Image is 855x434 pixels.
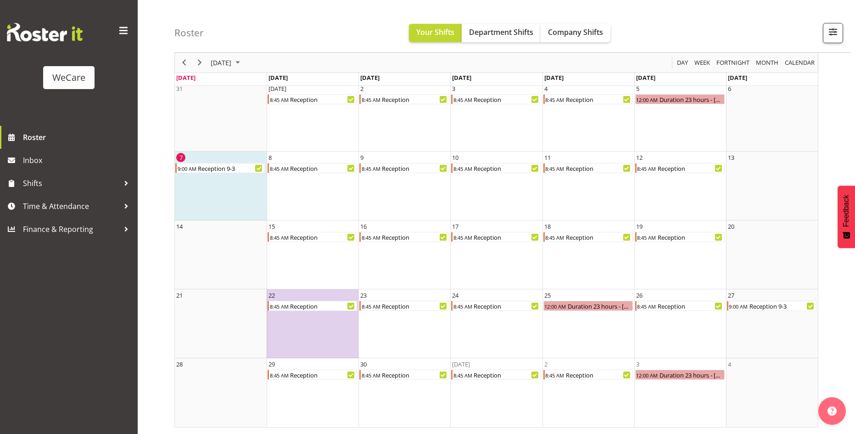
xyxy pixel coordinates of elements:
div: 18 [544,222,551,231]
div: 8:45 AM [361,370,381,379]
div: Reception Begin From Friday, September 26, 2025 at 8:45:00 AM GMT+12:00 Ends At Friday, September... [635,301,725,311]
div: 2 [544,360,548,369]
div: 8:45 AM [545,370,565,379]
span: Company Shifts [548,27,603,37]
div: 8:45 AM [361,301,381,310]
div: Reception Begin From Tuesday, September 9, 2025 at 8:45:00 AM GMT+12:00 Ends At Tuesday, Septembe... [359,163,449,173]
td: Monday, September 8, 2025 [267,152,358,220]
button: Your Shifts [409,24,462,42]
div: 24 [452,291,458,300]
div: 8:45 AM [453,95,473,104]
td: Monday, September 1, 2025 [267,83,358,152]
div: Reception Begin From Monday, September 15, 2025 at 8:45:00 AM GMT+12:00 Ends At Monday, September... [268,232,357,242]
div: 4 [544,84,548,93]
div: Reception Begin From Wednesday, October 1, 2025 at 8:45:00 AM GMT+13:00 Ends At Wednesday, Octobe... [451,370,541,380]
div: 5 [636,84,639,93]
div: 8:45 AM [453,232,473,242]
div: Reception [565,370,632,379]
span: Shifts [23,176,119,190]
td: Thursday, September 25, 2025 [542,289,634,358]
div: 8:45 AM [361,95,381,104]
div: Reception Begin From Thursday, September 4, 2025 at 8:45:00 AM GMT+12:00 Ends At Thursday, Septem... [543,94,633,104]
div: [DATE] [452,360,470,369]
td: Wednesday, September 17, 2025 [450,220,542,289]
div: 31 [176,84,183,93]
div: 23 [360,291,367,300]
div: Reception [473,301,540,310]
span: [DATE] [452,73,471,82]
div: Reception Begin From Thursday, September 18, 2025 at 8:45:00 AM GMT+12:00 Ends At Thursday, Septe... [543,232,633,242]
div: 8:45 AM [453,370,473,379]
div: 26 [636,291,643,300]
div: 8:45 AM [269,232,289,242]
td: Saturday, September 27, 2025 [726,289,818,358]
div: Duration 23 hours - Lainie Montgomery Begin From Friday, October 3, 2025 at 12:00:00 AM GMT+13:00... [635,370,725,380]
div: 6 [728,84,731,93]
td: Wednesday, September 10, 2025 [450,152,542,220]
div: Reception 9-3 [749,301,816,310]
div: Reception [289,301,357,310]
img: Rosterit website logo [7,23,83,41]
div: Reception [289,95,357,104]
div: 28 [176,360,183,369]
div: 8:45 AM [453,163,473,173]
td: Saturday, October 4, 2025 [726,358,818,427]
div: 8:45 AM [269,301,289,310]
div: Reception [381,95,448,104]
div: 22 [268,291,275,300]
div: Reception [381,301,448,310]
div: Reception [381,370,448,379]
span: [DATE] [176,73,196,82]
td: Thursday, September 11, 2025 [542,152,634,220]
h4: Roster [174,28,204,38]
div: 8:45 AM [637,301,657,310]
div: Reception 9-3 Begin From Saturday, September 27, 2025 at 9:00:00 AM GMT+12:00 Ends At Saturday, S... [727,301,816,311]
div: 3 [636,360,639,369]
img: help-xxl-2.png [827,406,837,416]
div: Reception [657,163,724,173]
td: Thursday, October 2, 2025 [542,358,634,427]
div: Reception [473,232,540,242]
div: Duration 23 hours - Lainie Montgomery Begin From Friday, September 5, 2025 at 12:00:00 AM GMT+12:... [635,94,725,104]
div: 8:45 AM [269,95,289,104]
div: Reception Begin From Monday, September 29, 2025 at 8:45:00 AM GMT+13:00 Ends At Monday, September... [268,370,357,380]
div: Reception [289,163,357,173]
div: Reception [565,232,632,242]
span: calendar [784,57,816,68]
div: Reception [473,370,540,379]
td: Friday, September 12, 2025 [634,152,726,220]
span: Finance & Reporting [23,222,119,236]
div: Reception Begin From Friday, September 12, 2025 at 8:45:00 AM GMT+12:00 Ends At Friday, September... [635,163,725,173]
div: 12:00 AM [636,95,659,104]
div: Reception Begin From Thursday, October 2, 2025 at 8:45:00 AM GMT+13:00 Ends At Thursday, October ... [543,370,633,380]
span: Inbox [23,153,133,167]
div: 4 [728,360,731,369]
div: 17 [452,222,458,231]
div: Reception 9-3 Begin From Sunday, September 7, 2025 at 9:00:00 AM GMT+12:00 Ends At Sunday, Septem... [175,163,265,173]
button: Timeline Day [676,57,690,68]
div: 8:45 AM [361,232,381,242]
td: Thursday, September 4, 2025 [542,83,634,152]
div: 29 [268,360,275,369]
div: Duration 23 hours - [PERSON_NAME] [567,301,632,310]
td: Sunday, September 14, 2025 [175,220,267,289]
td: Friday, September 5, 2025 [634,83,726,152]
div: of September 2025 [174,48,818,428]
div: 8 [268,153,272,162]
td: Tuesday, September 9, 2025 [358,152,450,220]
div: 12:00 AM [636,370,659,379]
div: 25 [544,291,551,300]
div: 8:45 AM [637,163,657,173]
div: Reception [473,95,540,104]
span: Fortnight [715,57,750,68]
div: 10 [452,153,458,162]
div: 13 [728,153,734,162]
td: Sunday, September 28, 2025 [175,358,267,427]
td: Tuesday, September 16, 2025 [358,220,450,289]
td: Wednesday, September 3, 2025 [450,83,542,152]
span: Department Shifts [469,27,533,37]
div: 8:45 AM [545,95,565,104]
span: Feedback [842,195,850,227]
button: Timeline Month [754,57,780,68]
td: Tuesday, September 30, 2025 [358,358,450,427]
